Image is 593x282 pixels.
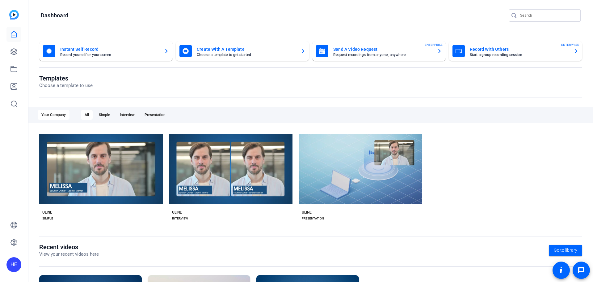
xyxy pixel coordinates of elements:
mat-card-title: Send A Video Request [333,46,432,53]
div: PRESENTATION [302,216,324,221]
div: Presentation [141,110,169,120]
p: View your recent videos here [39,251,99,258]
mat-icon: accessibility [557,267,565,274]
a: Go to library [549,245,582,256]
mat-card-title: Create With A Template [197,46,296,53]
div: All [81,110,93,120]
mat-card-subtitle: Choose a template to get started [197,53,296,57]
img: blue-gradient.svg [9,10,19,20]
button: Record With OthersStart a group recording sessionENTERPRISE [449,41,582,61]
div: ULINE [42,210,52,215]
span: ENTERPRISE [561,42,579,47]
h1: Templates [39,75,93,82]
div: ULINE [172,210,182,215]
div: SIMPLE [42,216,53,221]
mat-card-subtitle: Start a group recording session [470,53,569,57]
div: INTERVIEW [172,216,188,221]
h1: Recent videos [39,243,99,251]
h1: Dashboard [41,12,68,19]
div: Interview [116,110,138,120]
span: Go to library [554,247,577,254]
mat-card-title: Record With Others [470,46,569,53]
mat-card-title: Instant Self Record [60,46,159,53]
p: Choose a template to use [39,82,93,89]
div: HE [6,257,21,272]
div: Your Company [38,110,69,120]
mat-card-subtitle: Request recordings from anyone, anywhere [333,53,432,57]
button: Instant Self RecordRecord yourself or your screen [39,41,173,61]
mat-card-subtitle: Record yourself or your screen [60,53,159,57]
input: Search [520,12,576,19]
button: Create With A TemplateChoose a template to get started [176,41,309,61]
button: Send A Video RequestRequest recordings from anyone, anywhereENTERPRISE [312,41,446,61]
mat-icon: message [578,267,585,274]
div: Simple [95,110,114,120]
div: ULINE [302,210,312,215]
span: ENTERPRISE [425,42,443,47]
